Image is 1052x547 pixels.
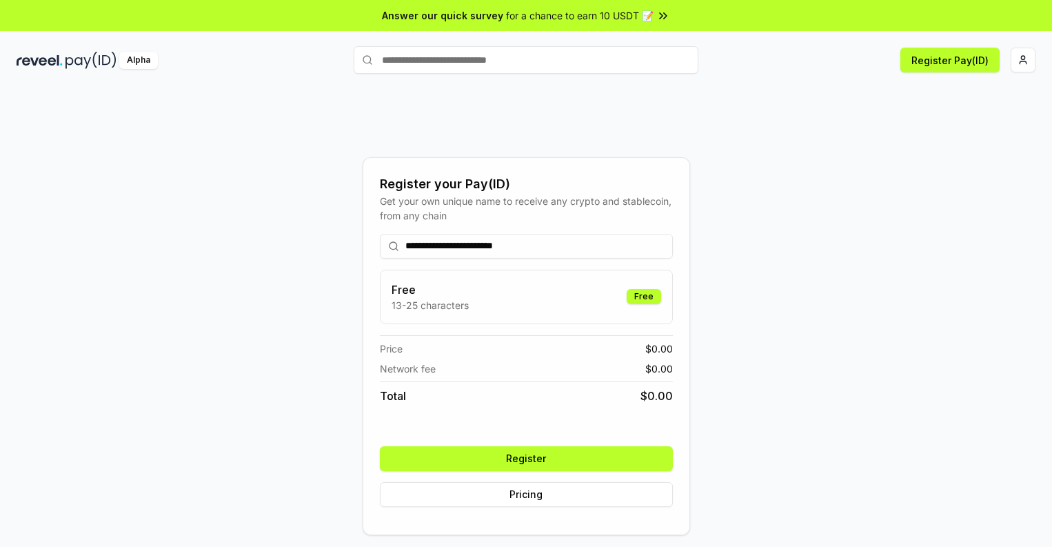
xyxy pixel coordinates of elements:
[380,341,403,356] span: Price
[506,8,654,23] span: for a chance to earn 10 USDT 📝
[640,388,673,404] span: $ 0.00
[645,341,673,356] span: $ 0.00
[119,52,158,69] div: Alpha
[380,446,673,471] button: Register
[900,48,1000,72] button: Register Pay(ID)
[380,482,673,507] button: Pricing
[382,8,503,23] span: Answer our quick survey
[645,361,673,376] span: $ 0.00
[392,298,469,312] p: 13-25 characters
[380,388,406,404] span: Total
[392,281,469,298] h3: Free
[380,361,436,376] span: Network fee
[17,52,63,69] img: reveel_dark
[380,175,673,194] div: Register your Pay(ID)
[65,52,117,69] img: pay_id
[380,194,673,223] div: Get your own unique name to receive any crypto and stablecoin, from any chain
[627,289,661,304] div: Free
